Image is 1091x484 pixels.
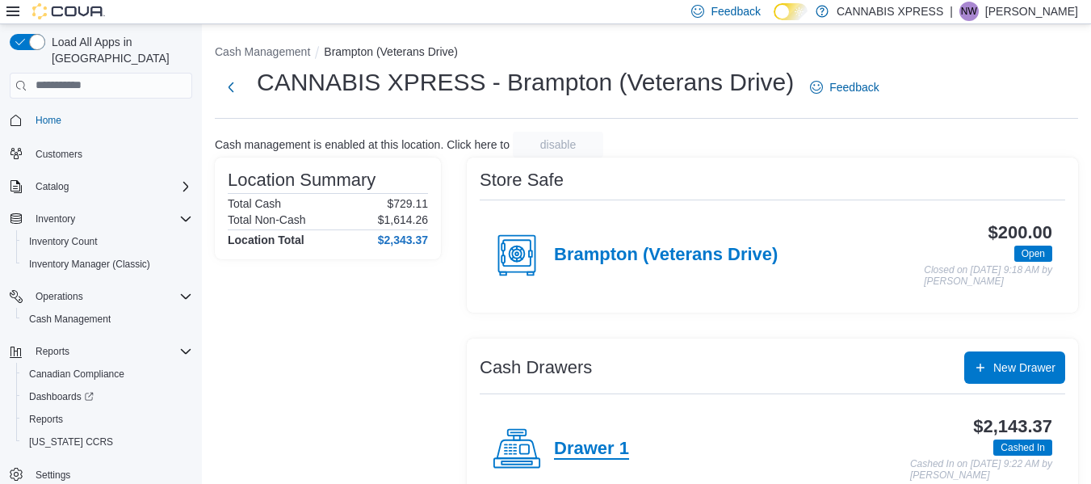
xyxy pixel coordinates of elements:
[1022,246,1045,261] span: Open
[23,309,192,329] span: Cash Management
[29,177,192,196] span: Catalog
[215,45,310,58] button: Cash Management
[29,413,63,426] span: Reports
[23,255,192,274] span: Inventory Manager (Classic)
[23,309,117,329] a: Cash Management
[36,148,82,161] span: Customers
[29,342,192,361] span: Reports
[29,258,150,271] span: Inventory Manager (Classic)
[774,3,808,20] input: Dark Mode
[29,111,68,130] a: Home
[23,232,104,251] a: Inventory Count
[3,340,199,363] button: Reports
[1001,440,1045,455] span: Cashed In
[16,408,199,431] button: Reports
[16,230,199,253] button: Inventory Count
[993,360,1055,376] span: New Drawer
[36,345,69,358] span: Reports
[23,364,192,384] span: Canadian Compliance
[480,358,592,377] h3: Cash Drawers
[964,351,1065,384] button: New Drawer
[513,132,603,158] button: disable
[215,71,247,103] button: Next
[228,197,281,210] h6: Total Cash
[324,45,458,58] button: Brampton (Veterans Drive)
[959,2,979,21] div: Nathan Wilson
[480,170,564,190] h3: Store Safe
[228,234,304,246] h4: Location Total
[985,2,1078,21] p: [PERSON_NAME]
[45,34,192,66] span: Load All Apps in [GEOGRAPHIC_DATA]
[378,213,428,226] p: $1,614.26
[29,235,98,248] span: Inventory Count
[23,410,192,429] span: Reports
[29,177,75,196] button: Catalog
[16,363,199,385] button: Canadian Compliance
[387,197,428,210] p: $729.11
[23,410,69,429] a: Reports
[3,108,199,132] button: Home
[837,2,943,21] p: CANNABIS XPRESS
[228,170,376,190] h3: Location Summary
[16,385,199,408] a: Dashboards
[29,110,192,130] span: Home
[3,208,199,230] button: Inventory
[3,285,199,308] button: Operations
[36,180,69,193] span: Catalog
[23,255,157,274] a: Inventory Manager (Classic)
[950,2,953,21] p: |
[23,387,192,406] span: Dashboards
[29,145,89,164] a: Customers
[988,223,1052,242] h3: $200.00
[228,213,306,226] h6: Total Non-Cash
[16,308,199,330] button: Cash Management
[924,265,1052,287] p: Closed on [DATE] 9:18 AM by [PERSON_NAME]
[3,175,199,198] button: Catalog
[16,431,199,453] button: [US_STATE] CCRS
[993,440,1052,456] span: Cashed In
[804,71,885,103] a: Feedback
[23,232,192,251] span: Inventory Count
[23,364,131,384] a: Canadian Compliance
[215,44,1078,63] nav: An example of EuiBreadcrumbs
[3,141,199,165] button: Customers
[29,287,192,306] span: Operations
[378,234,428,246] h4: $2,343.37
[29,368,124,381] span: Canadian Compliance
[711,3,760,19] span: Feedback
[540,137,576,153] span: disable
[36,290,83,303] span: Operations
[829,79,879,95] span: Feedback
[23,387,100,406] a: Dashboards
[973,417,1052,436] h3: $2,143.37
[36,469,70,482] span: Settings
[32,3,105,19] img: Cova
[29,436,113,448] span: [US_STATE] CCRS
[23,432,120,452] a: [US_STATE] CCRS
[29,209,192,229] span: Inventory
[23,432,192,452] span: Washington CCRS
[36,114,61,127] span: Home
[29,313,111,326] span: Cash Management
[29,287,90,306] button: Operations
[554,245,778,266] h4: Brampton (Veterans Drive)
[1014,246,1052,262] span: Open
[961,2,977,21] span: NW
[910,459,1052,481] p: Cashed In on [DATE] 9:22 AM by [PERSON_NAME]
[36,213,75,225] span: Inventory
[16,253,199,276] button: Inventory Manager (Classic)
[29,143,192,163] span: Customers
[215,138,510,151] p: Cash management is enabled at this location. Click here to
[554,439,629,460] h4: Drawer 1
[29,390,94,403] span: Dashboards
[29,209,82,229] button: Inventory
[29,342,76,361] button: Reports
[257,66,794,99] h1: CANNABIS XPRESS - Brampton (Veterans Drive)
